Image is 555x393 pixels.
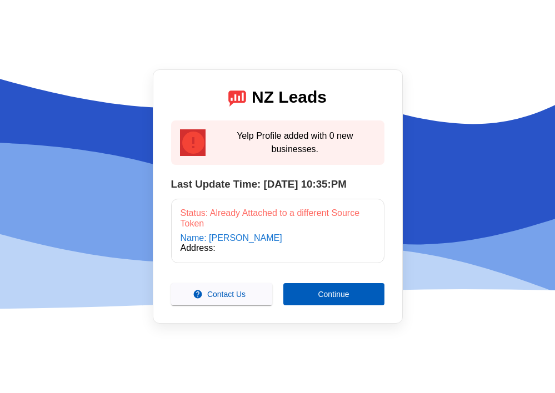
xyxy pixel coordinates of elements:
[181,233,375,243] a: Name: [PERSON_NAME]
[171,178,384,190] h3: Last Update Time: [DATE] 10:35:PM
[214,129,375,156] div: Yelp Profile added with 0 new businesses.
[283,283,384,305] button: Continue
[171,283,272,305] button: Contact Us
[181,208,375,229] div: Status: Already Attached to a different Source Token
[181,243,375,253] div: Address:
[207,290,246,299] span: Contact Us
[252,88,327,107] div: NZ Leads
[180,129,206,156] mat-icon: error
[318,290,349,299] span: Continue
[228,88,246,107] img: logo
[193,289,203,299] mat-icon: help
